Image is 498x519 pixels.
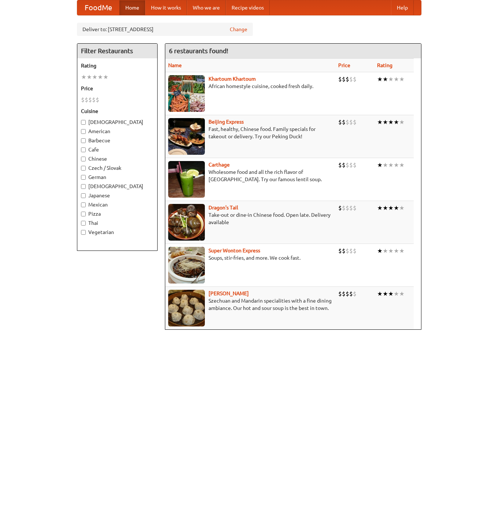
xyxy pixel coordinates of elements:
label: Czech / Slovak [81,164,154,172]
a: Carthage [209,162,230,168]
li: ★ [377,161,383,169]
li: $ [342,247,346,255]
a: Super Wonton Express [209,248,260,253]
li: $ [342,290,346,298]
li: ★ [377,204,383,212]
input: German [81,175,86,180]
h5: Price [81,85,154,92]
img: khartoum.jpg [168,75,205,112]
a: Help [391,0,414,15]
a: Rating [377,62,392,68]
li: $ [349,204,353,212]
label: Pizza [81,210,154,218]
input: Czech / Slovak [81,166,86,171]
li: $ [349,290,353,298]
li: $ [92,96,96,104]
label: Mexican [81,201,154,208]
input: Pizza [81,212,86,216]
b: [PERSON_NAME] [209,290,249,296]
label: Japanese [81,192,154,199]
input: Chinese [81,157,86,161]
li: $ [338,247,342,255]
li: $ [349,161,353,169]
li: $ [346,290,349,298]
a: Beijing Express [209,119,244,125]
h4: Filter Restaurants [77,44,157,58]
li: $ [346,204,349,212]
li: $ [353,204,357,212]
label: Thai [81,219,154,227]
li: ★ [383,290,388,298]
p: African homestyle cuisine, cooked fresh daily. [168,83,332,90]
li: ★ [383,118,388,126]
ng-pluralize: 6 restaurants found! [169,47,228,54]
img: shandong.jpg [168,290,205,326]
li: ★ [92,73,97,81]
li: $ [88,96,92,104]
li: ★ [377,118,383,126]
li: $ [346,161,349,169]
li: $ [342,161,346,169]
li: ★ [394,75,399,83]
input: [DEMOGRAPHIC_DATA] [81,184,86,189]
h5: Rating [81,62,154,69]
input: Cafe [81,147,86,152]
input: Japanese [81,193,86,198]
li: ★ [399,204,405,212]
li: $ [346,75,349,83]
input: [DEMOGRAPHIC_DATA] [81,120,86,125]
li: $ [338,118,342,126]
p: Soups, stir-fries, and more. We cook fast. [168,254,332,262]
li: ★ [377,75,383,83]
li: $ [342,75,346,83]
li: ★ [377,290,383,298]
li: ★ [388,204,394,212]
label: Barbecue [81,137,154,144]
p: Szechuan and Mandarin specialities with a fine dining ambiance. Our hot and sour soup is the best... [168,297,332,312]
li: $ [338,290,342,298]
label: Vegetarian [81,229,154,236]
p: Take-out or dine-in Chinese food. Open late. Delivery available [168,211,332,226]
li: $ [338,75,342,83]
li: ★ [399,290,405,298]
li: ★ [394,118,399,126]
div: Deliver to: [STREET_ADDRESS] [77,23,253,36]
input: American [81,129,86,134]
li: ★ [383,204,388,212]
label: [DEMOGRAPHIC_DATA] [81,183,154,190]
li: ★ [377,247,383,255]
li: ★ [86,73,92,81]
input: Thai [81,221,86,226]
li: ★ [394,204,399,212]
li: ★ [383,161,388,169]
li: ★ [81,73,86,81]
li: ★ [383,75,388,83]
li: ★ [394,161,399,169]
li: ★ [103,73,108,81]
li: ★ [394,247,399,255]
a: Change [230,26,247,33]
li: ★ [399,247,405,255]
label: Cafe [81,146,154,153]
img: superwonton.jpg [168,247,205,284]
p: Wholesome food and all the rich flavor of [GEOGRAPHIC_DATA]. Try our famous lentil soup. [168,168,332,183]
b: Dragon's Tail [209,205,238,211]
img: beijing.jpg [168,118,205,155]
li: ★ [399,75,405,83]
li: ★ [394,290,399,298]
li: ★ [399,161,405,169]
a: Khartoum Khartoum [209,76,256,82]
li: ★ [388,75,394,83]
input: Vegetarian [81,230,86,235]
li: $ [81,96,85,104]
a: Name [168,62,182,68]
li: $ [353,247,357,255]
label: German [81,173,154,181]
li: $ [346,118,349,126]
li: ★ [383,247,388,255]
a: Who we are [187,0,226,15]
li: $ [338,204,342,212]
a: Price [338,62,350,68]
